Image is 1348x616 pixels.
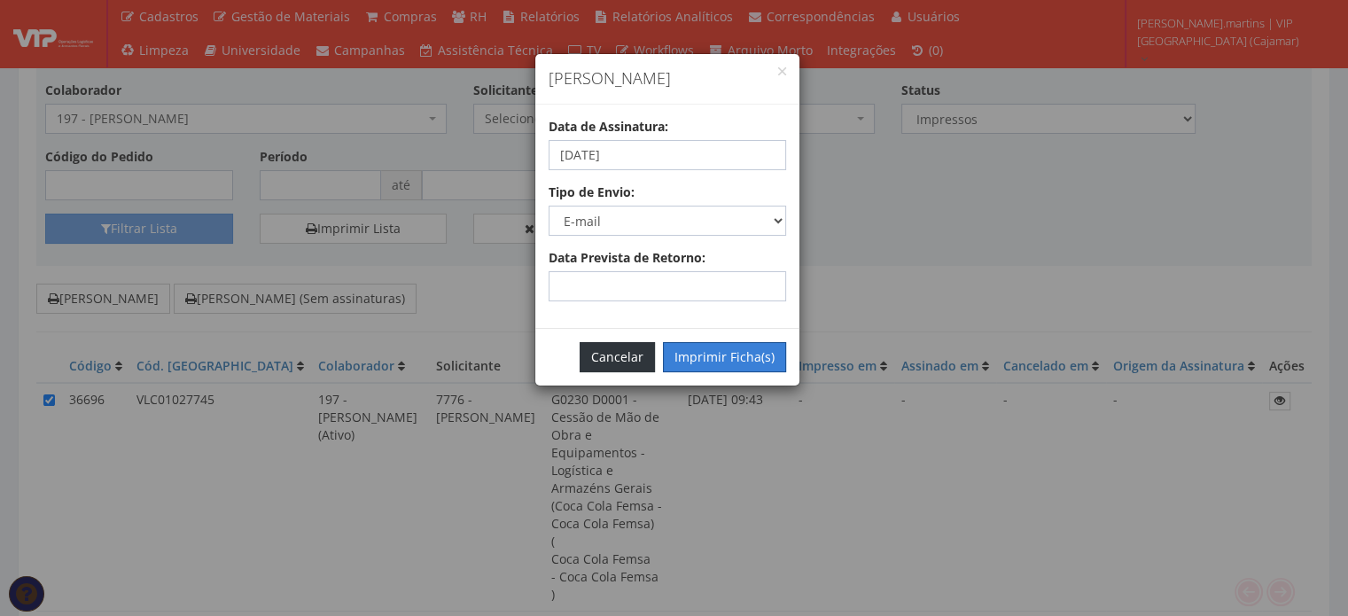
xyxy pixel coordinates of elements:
[549,67,786,90] h4: [PERSON_NAME]
[549,183,635,201] label: Tipo de Envio:
[549,249,705,267] label: Data Prevista de Retorno:
[549,118,668,136] label: Data de Assinatura:
[663,342,786,372] button: Imprimir Ficha(s)
[580,342,655,372] button: Cancelar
